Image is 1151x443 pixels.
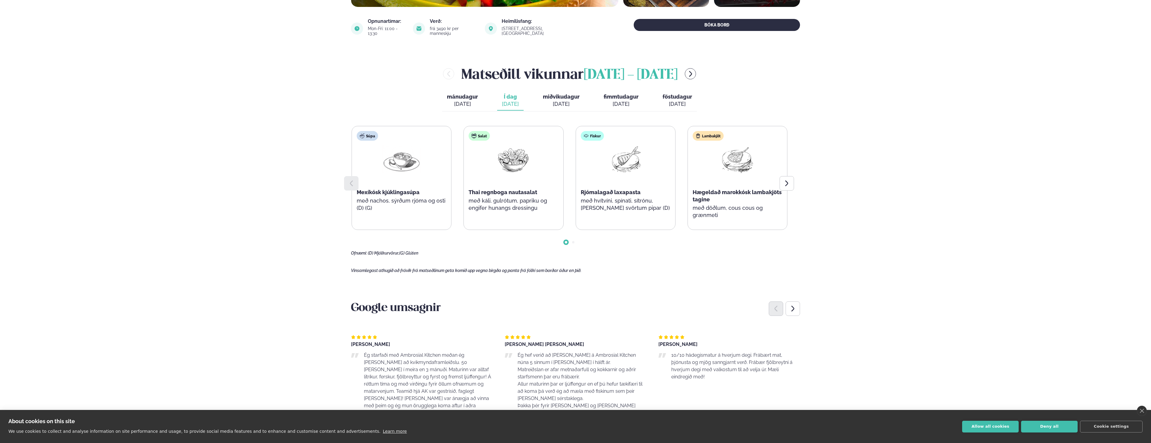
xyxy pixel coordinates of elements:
[494,145,533,173] img: Salad.png
[442,91,483,111] button: mánudagur [DATE]
[430,26,478,36] div: frá 3490 kr per manneskju
[502,19,581,24] div: Heimilisfang:
[383,429,407,434] a: Learn more
[485,23,497,35] img: image alt
[505,342,646,347] div: [PERSON_NAME] [PERSON_NAME]
[360,133,365,138] img: soup.svg
[472,133,476,138] img: salad.svg
[663,93,692,100] span: föstudagur
[351,268,581,273] span: Vinsamlegast athugið að frávik frá matseðlinum geta komið upp vegna birgða og panta frá fólki sem...
[543,93,580,100] span: miðvikudagur
[604,93,639,100] span: fimmtudagur
[413,23,425,35] img: image alt
[368,19,406,24] div: Opnunartímar:
[581,189,641,195] span: Rjómalagað laxapasta
[663,100,692,108] div: [DATE]
[671,352,792,380] span: 10/10 hádegismatur á hverjum degi. Frábært mat, þjónusta og mjög sanngjarnt verð. Frábær fjölbrey...
[696,133,700,138] img: Lamb.svg
[351,342,493,347] div: [PERSON_NAME]
[1021,421,1078,432] button: Deny all
[606,145,645,173] img: Fish.png
[1080,421,1143,432] button: Cookie settings
[351,23,363,35] img: image alt
[962,421,1019,432] button: Allow all cookies
[1137,406,1147,416] a: close
[382,145,421,173] img: Soup.png
[584,133,589,138] img: fish.svg
[357,131,378,141] div: Súpa
[469,189,537,195] span: Thai regnboga nautasalat
[469,131,490,141] div: Salat
[399,251,418,255] span: (G) Glúten
[502,30,581,37] a: link
[368,26,406,36] div: Mon-Fri: 11:00 - 13:30
[718,145,757,173] img: Lamb-Meat.png
[447,100,478,108] div: [DATE]
[368,251,399,255] span: (D) Mjólkurvörur,
[599,91,643,111] button: fimmtudagur [DATE]
[357,189,420,195] span: Mexíkósk kjúklingasúpa
[572,241,574,243] span: Go to slide 2
[693,189,782,203] span: Hægeldað marokkósk lambakjöts tagine
[8,429,380,434] p: We use cookies to collect and analyse information on site performance and usage, to provide socia...
[604,100,639,108] div: [DATE]
[461,64,678,84] h2: Matseðill vikunnar
[518,366,646,380] p: Matreiðslan er afar metnaðarfull og kokkarnir og aðrir starfsmenn þar eru frábærir.
[538,91,584,111] button: miðvikudagur [DATE]
[430,19,478,24] div: Verð:
[518,352,646,366] p: Ég hef verið að [PERSON_NAME] á Ambrosial Kitchen núna 5 sinnum í [PERSON_NAME] í hálft ár.
[581,131,604,141] div: Fiskur
[364,352,491,416] span: Ég starfaði með Ambrosial Kitchen meðan ég [PERSON_NAME] að kvikmyndaframleiðslu. 50 [PERSON_NAME...
[565,241,567,243] span: Go to slide 1
[447,93,478,100] span: mánudagur
[658,91,697,111] button: föstudagur [DATE]
[634,19,800,31] button: BÓKA BORÐ
[658,342,800,347] div: [PERSON_NAME]
[581,197,670,212] p: með hvítvíni, spínati, sítrónu, [PERSON_NAME] svörtum pipar (D)
[693,131,724,141] div: Lambakjöt
[769,301,783,316] div: Previous slide
[518,402,646,417] p: Þakka þér fyrir [PERSON_NAME] og [PERSON_NAME] starfsmennina fyrir frábæra matreiðslu:)
[351,301,800,316] h3: Google umsagnir
[357,197,446,212] p: með nachos, sýrðum rjóma og osti (D) (G)
[497,91,524,111] button: Í dag [DATE]
[469,197,558,212] p: með káli, gulrótum, papriku og engifer hunangs dressingu
[543,100,580,108] div: [DATE]
[502,26,581,36] div: [STREET_ADDRESS], [GEOGRAPHIC_DATA]
[518,380,646,402] p: Allur maturinn þar er ljúffengur en ef þú hefur tækifæri til að koma þá verð ég að mæla með fiski...
[786,301,800,316] div: Next slide
[685,68,696,79] button: menu-btn-right
[693,204,782,219] p: með döðlum, cous cous og grænmeti
[502,100,519,108] div: [DATE]
[502,93,519,100] span: Í dag
[351,251,367,255] span: Ofnæmi:
[8,418,75,424] strong: About cookies on this site
[584,69,678,82] span: [DATE] - [DATE]
[443,68,454,79] button: menu-btn-left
